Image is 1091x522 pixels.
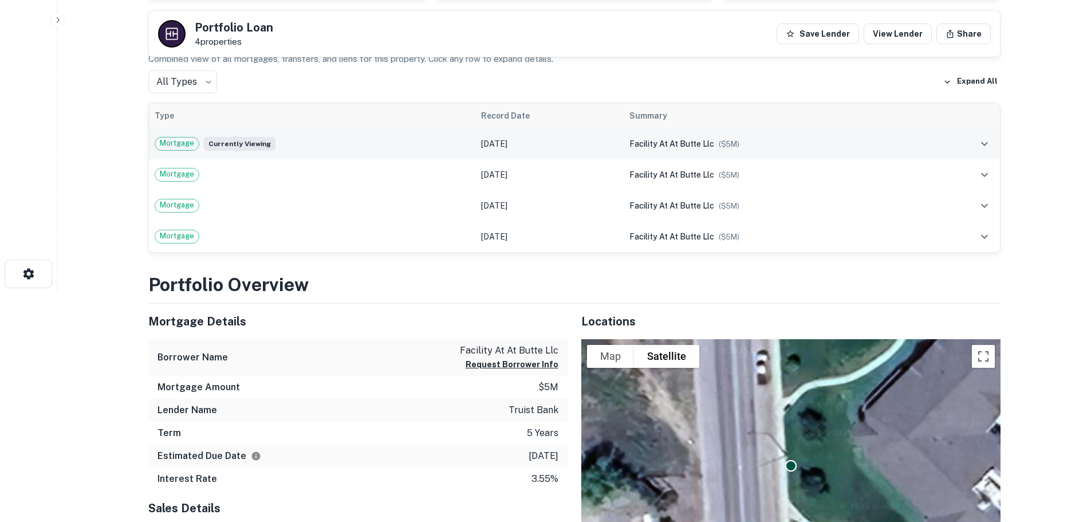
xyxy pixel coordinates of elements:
span: facility at at butte llc [629,170,714,179]
h6: Term [157,426,181,440]
h5: Portfolio Loan [195,22,273,33]
p: $5m [538,380,558,394]
span: Mortgage [155,230,199,242]
td: [DATE] [475,128,624,159]
p: 5 years [527,426,558,440]
p: Combined view of all mortgages, transfers, and liens for this property. Click any row to expand d... [148,52,1001,66]
span: Mortgage [155,168,199,180]
span: ($ 5M ) [719,140,739,148]
span: Currently viewing [204,137,275,151]
h6: Lender Name [157,403,217,417]
span: Mortgage [155,138,199,149]
h5: Sales Details [148,500,568,517]
button: Toggle fullscreen view [972,345,995,368]
button: expand row [975,134,994,154]
h6: Borrower Name [157,351,228,364]
button: Share [936,23,991,44]
a: View Lender [864,23,932,44]
h6: Mortgage Amount [157,380,240,394]
button: Show street map [587,345,634,368]
button: expand row [975,165,994,185]
span: facility at at butte llc [629,201,714,210]
td: [DATE] [475,190,624,221]
span: Mortgage [155,199,199,211]
td: [DATE] [475,221,624,252]
span: ($ 5M ) [719,233,739,241]
th: Record Date [475,103,624,128]
span: facility at at butte llc [629,232,714,241]
button: expand row [975,227,994,246]
p: truist bank [509,403,558,417]
h3: Portfolio Overview [148,271,1001,299]
h5: Mortgage Details [148,313,568,330]
svg: Estimate is based on a standard schedule for this type of loan. [251,451,261,461]
span: ($ 5M ) [719,202,739,210]
div: All Types [148,70,217,93]
iframe: Chat Widget [1034,430,1091,485]
button: Save Lender [777,23,859,44]
button: Expand All [940,73,1001,91]
h6: Interest Rate [157,472,217,486]
p: 4 properties [195,37,273,47]
button: expand row [975,196,994,215]
h6: Estimated Due Date [157,449,261,463]
button: Request Borrower Info [466,358,558,371]
td: [DATE] [475,159,624,190]
button: Show satellite imagery [634,345,699,368]
th: Summary [624,103,923,128]
span: ($ 5M ) [719,171,739,179]
span: facility at at butte llc [629,139,714,148]
p: facility at at butte llc [460,344,558,358]
p: [DATE] [529,449,558,463]
th: Type [149,103,475,128]
p: 3.55% [531,472,558,486]
h5: Locations [581,313,1001,330]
